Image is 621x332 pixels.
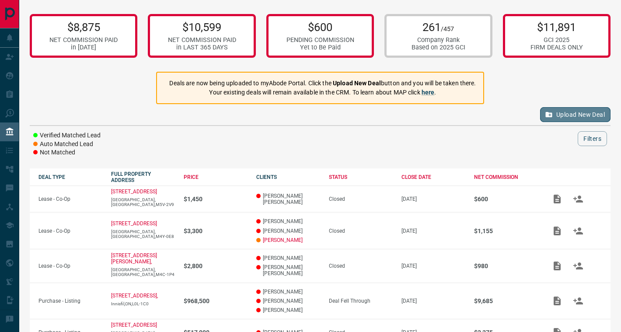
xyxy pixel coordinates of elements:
[111,301,175,306] p: Innisfil,ON,L0L-1C0
[256,228,320,234] p: [PERSON_NAME]
[329,228,393,234] div: Closed
[111,197,175,207] p: [GEOGRAPHIC_DATA],[GEOGRAPHIC_DATA],M5V-2V9
[540,107,611,122] button: Upload New Deal
[38,298,102,304] p: Purchase - Listing
[184,196,248,203] p: $1,450
[474,297,538,304] p: $9,685
[568,196,589,202] span: Match Clients
[568,262,589,269] span: Match Clients
[49,36,118,44] div: NET COMMISSION PAID
[169,88,476,97] p: Your existing deals will remain available in the CRM. To learn about MAP click .
[286,36,354,44] div: PENDING COMMISSION
[286,44,354,51] div: Yet to Be Paid
[474,227,538,234] p: $1,155
[578,131,607,146] button: Filters
[111,189,157,195] a: [STREET_ADDRESS]
[329,298,393,304] div: Deal Fell Through
[530,21,583,34] p: $11,891
[184,297,248,304] p: $968,500
[256,264,320,276] p: [PERSON_NAME] [PERSON_NAME]
[401,263,465,269] p: [DATE]
[474,262,538,269] p: $980
[256,289,320,295] p: [PERSON_NAME]
[401,228,465,234] p: [DATE]
[547,297,568,304] span: Add / View Documents
[530,44,583,51] div: FIRM DEALS ONLY
[547,227,568,234] span: Add / View Documents
[111,220,157,227] a: [STREET_ADDRESS]
[333,80,381,87] strong: Upload New Deal
[38,174,102,180] div: DEAL TYPE
[474,196,538,203] p: $600
[33,148,101,157] li: Not Matched
[49,21,118,34] p: $8,875
[168,44,236,51] div: in LAST 365 DAYS
[568,227,589,234] span: Match Clients
[412,36,465,44] div: Company Rank
[169,79,476,88] p: Deals are now being uploaded to myAbode Portal. Click the button and you will be taken there.
[441,25,454,33] span: /457
[111,322,157,328] a: [STREET_ADDRESS]
[547,262,568,269] span: Add / View Documents
[184,227,248,234] p: $3,300
[256,218,320,224] p: [PERSON_NAME]
[111,293,158,299] a: [STREET_ADDRESS],
[256,298,320,304] p: [PERSON_NAME]
[184,174,248,180] div: PRICE
[422,89,435,96] a: here
[111,252,157,265] a: [STREET_ADDRESS][PERSON_NAME],
[33,131,101,140] li: Verified Matched Lead
[401,196,465,202] p: [DATE]
[568,297,589,304] span: Match Clients
[38,263,102,269] p: Lease - Co-Op
[256,174,320,180] div: CLIENTS
[33,140,101,149] li: Auto Matched Lead
[49,44,118,51] div: in [DATE]
[530,36,583,44] div: GCI 2025
[111,229,175,239] p: [GEOGRAPHIC_DATA],[GEOGRAPHIC_DATA],M4Y-0E8
[329,196,393,202] div: Closed
[38,196,102,202] p: Lease - Co-Op
[412,21,465,34] p: 261
[329,263,393,269] div: Closed
[38,228,102,234] p: Lease - Co-Op
[168,21,236,34] p: $10,599
[401,298,465,304] p: [DATE]
[184,262,248,269] p: $2,800
[111,171,175,183] div: FULL PROPERTY ADDRESS
[286,21,354,34] p: $600
[256,255,320,261] p: [PERSON_NAME]
[329,174,393,180] div: STATUS
[401,174,465,180] div: CLOSE DATE
[256,307,320,313] p: [PERSON_NAME]
[256,193,320,205] p: [PERSON_NAME] [PERSON_NAME]
[474,174,538,180] div: NET COMMISSION
[111,267,175,277] p: [GEOGRAPHIC_DATA],[GEOGRAPHIC_DATA],M4C-1P4
[547,196,568,202] span: Add / View Documents
[412,44,465,51] div: Based on 2025 GCI
[263,237,303,243] a: [PERSON_NAME]
[168,36,236,44] div: NET COMMISSION PAID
